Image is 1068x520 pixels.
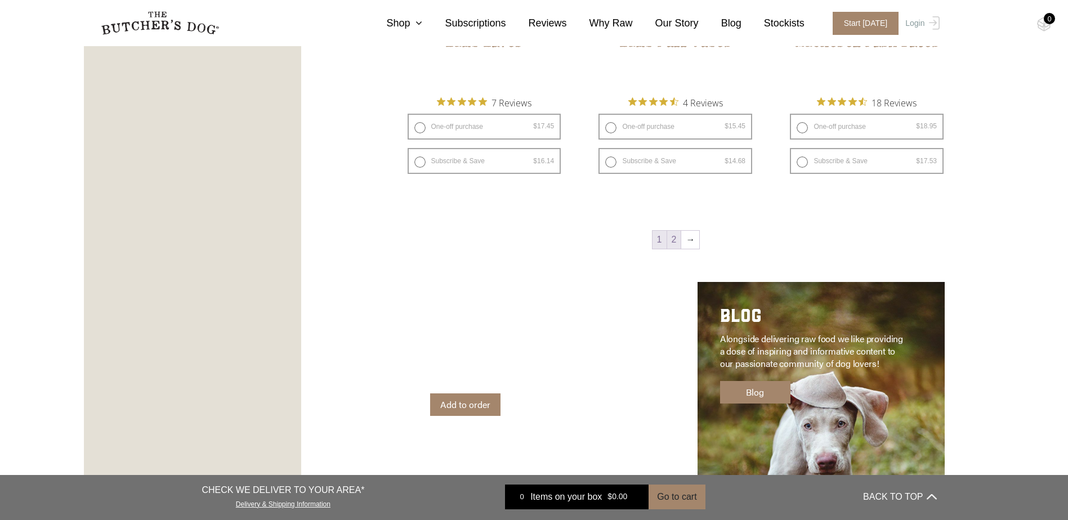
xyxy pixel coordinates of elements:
div: 0 [1044,13,1055,24]
bdi: 15.45 [725,122,745,130]
span: $ [916,157,920,165]
label: One-off purchase [408,114,561,140]
bdi: 14.68 [725,157,745,165]
a: Stockists [741,16,805,31]
span: $ [725,122,729,130]
p: Alongside delivering raw food we like providing a dose of inspiring and informative content to ou... [720,333,905,370]
span: $ [607,492,612,501]
a: Add to order [430,393,501,416]
h2: BLOG [720,304,905,333]
span: 7 Reviews [491,94,531,111]
a: Login [902,12,939,35]
p: Adored Beast Apothecary is a line of all-natural pet products designed to support your dog’s heal... [430,333,615,382]
span: $ [533,122,537,130]
button: Rated 4.5 out of 5 stars from 4 reviews. Jump to reviews. [628,94,723,111]
h2: Lamb Liver [399,35,570,88]
a: Our Story [633,16,699,31]
bdi: 16.14 [533,157,554,165]
label: Subscribe & Save [790,148,944,174]
span: $ [916,122,920,130]
div: 0 [513,491,530,503]
a: Why Raw [567,16,633,31]
bdi: 17.53 [916,157,937,165]
a: Blog [699,16,741,31]
a: 0 Items on your box $0.00 [505,485,649,509]
a: Blog [720,381,790,404]
p: CHECK WE DELIVER TO YOUR AREA* [202,483,364,497]
bdi: 18.95 [916,122,937,130]
span: $ [533,157,537,165]
h2: Lamb Puff Cubes [590,35,761,88]
button: BACK TO TOP [863,483,936,510]
a: Start [DATE] [821,12,903,35]
h2: APOTHECARY [430,304,615,333]
a: → [681,231,699,249]
bdi: 0.00 [607,492,627,501]
h2: Mackerel Fish Bites [781,35,952,88]
label: One-off purchase [598,114,752,140]
span: Page 1 [653,231,667,249]
span: $ [725,157,729,165]
button: Go to cart [649,485,705,509]
a: Delivery & Shipping Information [236,497,330,508]
a: Reviews [506,16,567,31]
label: One-off purchase [790,114,944,140]
span: 4 Reviews [683,94,723,111]
a: Shop [364,16,422,31]
button: Rated 5 out of 5 stars from 7 reviews. Jump to reviews. [437,94,531,111]
bdi: 17.45 [533,122,554,130]
label: Subscribe & Save [598,148,752,174]
span: 18 Reviews [872,94,917,111]
a: Subscriptions [422,16,506,31]
button: Rated 4.7 out of 5 stars from 18 reviews. Jump to reviews. [817,94,917,111]
label: Subscribe & Save [408,148,561,174]
a: Page 2 [667,231,681,249]
span: Items on your box [530,490,602,504]
span: Start [DATE] [833,12,899,35]
img: TBD_Cart-Empty.png [1037,17,1051,32]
